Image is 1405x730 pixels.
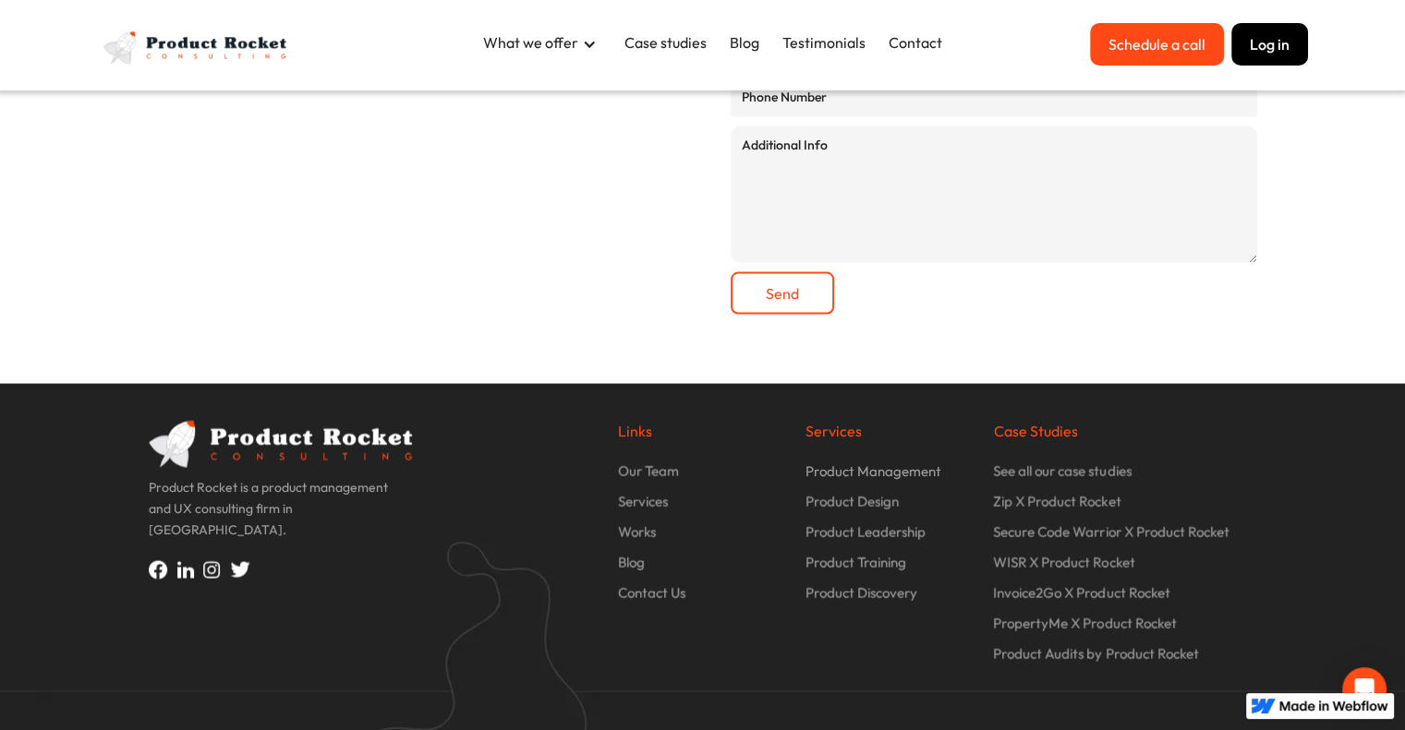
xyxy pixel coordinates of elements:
input: Phone Number [731,76,1257,117]
img: Facebook icon [149,560,177,580]
p: Secure Code Warrior X Product Rocket [993,521,1229,543]
p: PropertyMe X Product Rocket [993,613,1176,634]
p: Product Training [805,552,906,573]
p: Product Design [805,491,899,512]
p: Works [618,521,656,543]
p: Services [805,421,975,442]
a: Product Audits by Product Rocket [993,643,1256,674]
a: Product Training [805,552,975,582]
a: Testimonials [773,23,875,62]
div: Open Intercom Messenger [1342,667,1387,712]
a: home [98,23,297,72]
a: Secure Code Warrior X Product Rocket [993,521,1256,552]
a: See all our case studies [993,461,1256,491]
p: Invoice2Go X Product Rocket [993,582,1169,604]
a: Zip X Product Rocket [993,491,1256,521]
a: Contact [879,23,951,62]
input: Send [731,272,834,315]
img: Made in Webflow [1279,700,1388,712]
a: WISR X Product Rocket [993,552,1256,582]
a: Blog [721,23,769,62]
a: Schedule a call [1090,23,1224,66]
img: Linkedin icon [177,561,203,579]
a: Our Team [618,461,787,491]
p: Product Management [805,461,941,482]
a: Invoice2Go X Product Rocket [993,582,1256,613]
div: What we offer [474,23,615,65]
p: Product Leadership [805,521,926,543]
p: Case Studies [993,421,1256,442]
img: Instagram icon [203,561,230,579]
p: Our Team [618,461,679,482]
a: Product Discovery [805,582,975,613]
a: Contact Us [618,582,787,613]
a: Product Management [805,461,975,491]
img: Twitter icon [230,561,250,578]
button: Log in [1231,23,1308,66]
a: Product Leadership [805,521,975,552]
p: Product Discovery [805,582,917,604]
a: Case studies [615,23,716,62]
p: Product Audits by Product Rocket [993,643,1198,664]
a: Works [618,521,787,552]
a: Services [618,491,787,521]
p: Contact Us [618,582,685,604]
p: Services [618,491,668,512]
p: Zip X Product Rocket [993,491,1120,512]
a: Blog [618,552,787,582]
a: PropertyMe X Product Rocket [993,613,1256,643]
div: What we offer [483,32,578,53]
p: Links [618,421,787,442]
p: Blog [618,552,645,573]
p: Product Rocket is a product management and UX consulting firm in [GEOGRAPHIC_DATA]. [149,477,412,550]
p: WISR X Product Rocket [993,552,1134,573]
img: Product Rocket full light logo [98,23,297,72]
p: See all our case studies [993,461,1131,482]
a: Product Design [805,491,975,521]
